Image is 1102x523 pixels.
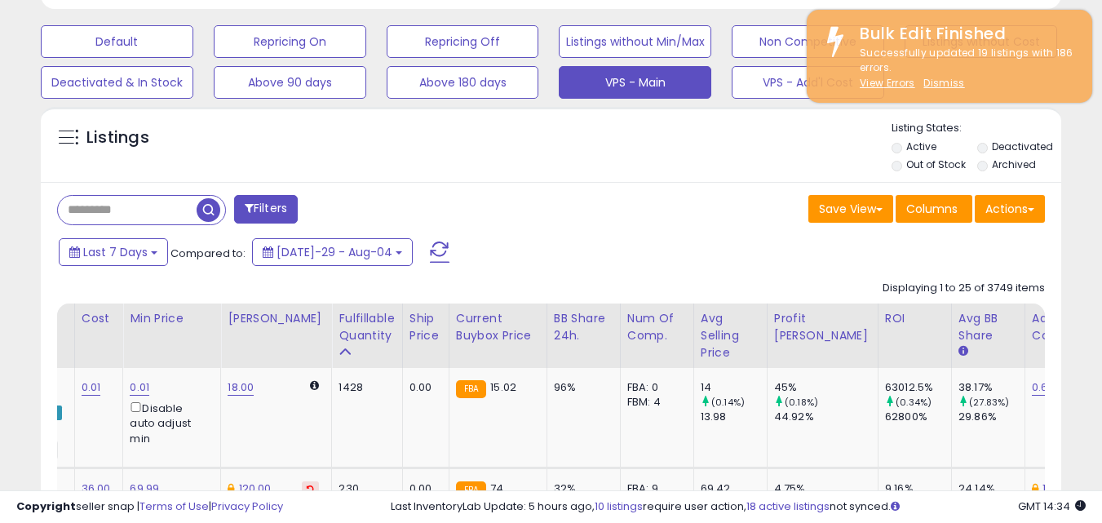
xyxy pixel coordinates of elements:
a: 18 active listings [746,499,830,514]
div: ROI [885,310,945,327]
div: Current Buybox Price [456,310,540,344]
small: (0.34%) [896,396,932,409]
span: Last 7 Days [83,244,148,260]
a: 0.60 [1032,379,1055,396]
div: Last InventoryLab Update: 5 hours ago, require user action, not synced. [391,499,1086,515]
label: Active [906,140,936,153]
div: 44.92% [774,410,878,424]
a: 0.01 [82,379,101,396]
a: 18.00 [228,379,254,396]
div: 29.86% [958,410,1025,424]
button: VPS - Add'l Cost [732,66,884,99]
button: Repricing Off [387,25,539,58]
span: Compared to: [170,246,246,261]
label: Deactivated [992,140,1053,153]
div: Profit [PERSON_NAME] [774,310,871,344]
strong: Copyright [16,499,76,514]
button: Above 90 days [214,66,366,99]
div: Avg Selling Price [701,310,760,361]
small: FBA [456,380,486,398]
small: (27.83%) [969,396,1009,409]
div: FBM: 4 [627,395,681,410]
button: [DATE]-29 - Aug-04 [252,238,413,266]
div: 38.17% [958,380,1025,395]
div: Cost [82,310,117,327]
button: Repricing On [214,25,366,58]
div: BB Share 24h. [554,310,613,344]
button: Default [41,25,193,58]
div: Displaying 1 to 25 of 3749 items [883,281,1045,296]
div: 63012.5% [885,380,951,395]
p: Listing States: [892,121,1061,136]
button: Deactivated & In Stock [41,66,193,99]
button: VPS - Main [559,66,711,99]
button: Save View [808,195,893,223]
div: Min Price [130,310,214,327]
div: Additional Cost [1032,310,1091,344]
button: Columns [896,195,972,223]
a: 10 listings [595,499,643,514]
div: 14 [701,380,767,395]
button: Filters [234,195,298,224]
div: Ship Price [409,310,442,344]
small: (0.14%) [711,396,745,409]
div: Successfully updated 19 listings with 186 errors. [848,46,1080,91]
a: 0.01 [130,379,149,396]
a: Terms of Use [139,499,209,514]
span: 2025-08-12 14:34 GMT [1018,499,1086,514]
a: View Errors [860,76,915,90]
div: 96% [554,380,608,395]
div: Avg BB Share [958,310,1018,344]
div: 45% [774,380,878,395]
div: 0.00 [409,380,436,395]
button: Last 7 Days [59,238,168,266]
div: 1428 [339,380,389,395]
div: 13.98 [701,410,767,424]
div: [PERSON_NAME] [228,310,325,327]
div: Num of Comp. [627,310,687,344]
div: Fulfillable Quantity [339,310,395,344]
div: FBA: 0 [627,380,681,395]
div: Bulk Edit Finished [848,22,1080,46]
a: Privacy Policy [211,499,283,514]
button: Above 180 days [387,66,539,99]
small: Avg BB Share. [958,344,968,359]
label: Out of Stock [906,157,966,171]
button: Listings without Min/Max [559,25,711,58]
button: Non Competitive [732,25,884,58]
small: (0.18%) [785,396,818,409]
h5: Listings [86,126,149,149]
span: [DATE]-29 - Aug-04 [277,244,392,260]
button: Actions [975,195,1045,223]
label: Archived [992,157,1036,171]
span: Columns [906,201,958,217]
u: Dismiss [923,76,964,90]
div: 62800% [885,410,951,424]
span: 15.02 [490,379,516,395]
div: Disable auto adjust min [130,399,208,446]
div: seller snap | | [16,499,283,515]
